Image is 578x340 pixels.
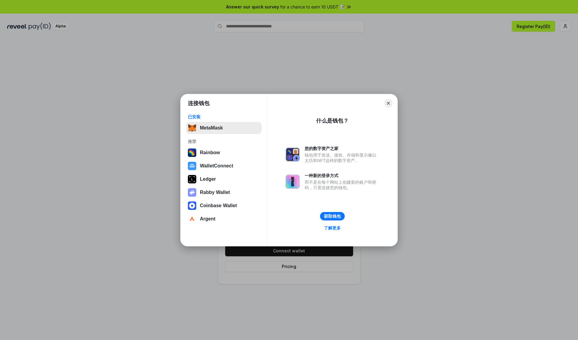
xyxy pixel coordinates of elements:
[320,224,344,232] a: 了解更多
[200,150,220,155] div: Rainbow
[384,99,393,108] button: Close
[188,114,260,120] div: 已安装
[285,174,300,189] img: svg+xml,%3Csvg%20xmlns%3D%22http%3A%2F%2Fwww.w3.org%2F2000%2Fsvg%22%20fill%3D%22none%22%20viewBox...
[186,147,262,159] button: Rainbow
[316,117,349,124] div: 什么是钱包？
[186,160,262,172] button: WalletConnect
[285,147,300,162] img: svg+xml,%3Csvg%20xmlns%3D%22http%3A%2F%2Fwww.w3.org%2F2000%2Fsvg%22%20fill%3D%22none%22%20viewBox...
[186,173,262,185] button: Ledger
[200,216,216,222] div: Argent
[188,188,196,197] img: svg+xml,%3Csvg%20xmlns%3D%22http%3A%2F%2Fwww.w3.org%2F2000%2Fsvg%22%20fill%3D%22none%22%20viewBox...
[305,152,379,163] div: 钱包用于发送、接收、存储和显示像以太坊和NFT这样的数字资产。
[186,186,262,198] button: Rabby Wallet
[200,163,233,169] div: WalletConnect
[305,146,379,151] div: 您的数字资产之家
[324,214,341,219] div: 获取钱包
[320,212,345,220] button: 获取钱包
[200,176,216,182] div: Ledger
[200,203,237,208] div: Coinbase Wallet
[188,162,196,170] img: svg+xml,%3Csvg%20width%3D%2228%22%20height%3D%2228%22%20viewBox%3D%220%200%2028%2028%22%20fill%3D...
[200,190,230,195] div: Rabby Wallet
[305,179,379,190] div: 而不是在每个网站上创建新的账户和密码，只需连接您的钱包。
[324,225,341,231] div: 了解更多
[305,173,379,178] div: 一种新的登录方式
[188,139,260,144] div: 推荐
[188,124,196,132] img: svg+xml,%3Csvg%20fill%3D%22none%22%20height%3D%2233%22%20viewBox%3D%220%200%2035%2033%22%20width%...
[186,200,262,212] button: Coinbase Wallet
[188,175,196,183] img: svg+xml,%3Csvg%20xmlns%3D%22http%3A%2F%2Fwww.w3.org%2F2000%2Fsvg%22%20width%3D%2228%22%20height%3...
[186,122,262,134] button: MetaMask
[188,215,196,223] img: svg+xml,%3Csvg%20width%3D%2228%22%20height%3D%2228%22%20viewBox%3D%220%200%2028%2028%22%20fill%3D...
[186,213,262,225] button: Argent
[188,201,196,210] img: svg+xml,%3Csvg%20width%3D%2228%22%20height%3D%2228%22%20viewBox%3D%220%200%2028%2028%22%20fill%3D...
[188,148,196,157] img: svg+xml,%3Csvg%20width%3D%22120%22%20height%3D%22120%22%20viewBox%3D%220%200%20120%20120%22%20fil...
[200,125,223,131] div: MetaMask
[188,100,210,107] h1: 连接钱包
